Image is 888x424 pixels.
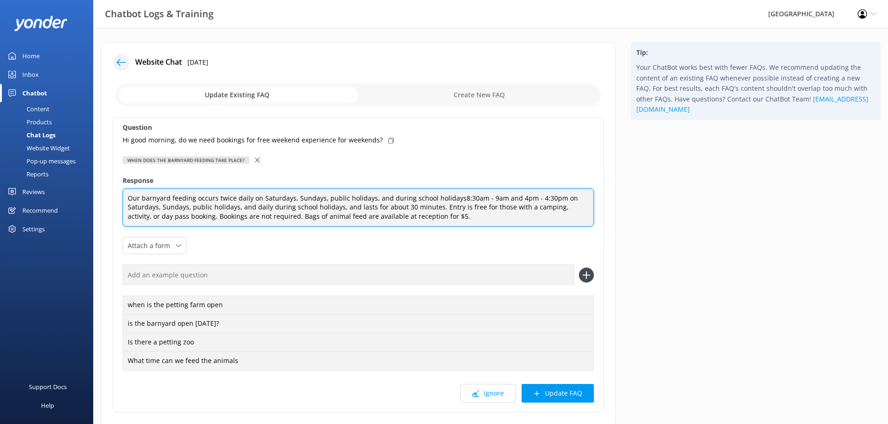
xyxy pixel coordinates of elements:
div: Is there a petting zoo [123,333,594,352]
button: Update FAQ [522,384,594,403]
div: is the barnyard open [DATE]? [123,314,594,334]
p: Hi good morning, do we need bookings for free weekend experience for weekends? [123,135,383,145]
div: Reports [6,168,48,181]
div: Home [22,47,40,65]
div: Website Widget [6,141,70,155]
a: Website Widget [6,141,93,155]
div: Pop-up messages [6,155,76,168]
h4: Website Chat [135,56,182,68]
a: Content [6,102,93,115]
div: Support Docs [29,377,67,396]
div: Chat Logs [6,128,55,141]
div: What time can we feed the animals [123,351,594,371]
div: Help [41,396,54,415]
label: Question [123,122,594,133]
div: when is the petting farm open [123,296,594,315]
a: Reports [6,168,93,181]
a: Products [6,115,93,128]
div: Inbox [22,65,39,84]
a: Chat Logs [6,128,93,141]
label: Response [123,175,594,186]
div: Chatbot [22,84,47,102]
p: [DATE] [187,57,208,67]
div: Products [6,115,52,128]
span: Attach a form [128,241,176,251]
div: Content [6,102,49,115]
h3: Chatbot Logs & Training [105,7,213,21]
img: yonder-white-logo.png [14,16,68,31]
button: Ignore [460,384,516,403]
div: Reviews [22,182,45,201]
a: [EMAIL_ADDRESS][DOMAIN_NAME] [636,94,868,114]
p: Your ChatBot works best with fewer FAQs. We recommend updating the content of an existing FAQ whe... [636,62,875,114]
a: Pop-up messages [6,155,93,168]
textarea: Our barnyard feeding occurs twice daily on Saturdays, Sundays, public holidays, and during school... [123,188,594,227]
div: Recommend [22,201,58,220]
div: When does the Barnyard Feeding take place? [123,156,249,164]
h4: Tip: [636,47,875,58]
div: Settings [22,220,45,238]
input: Add an example question [123,264,574,285]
